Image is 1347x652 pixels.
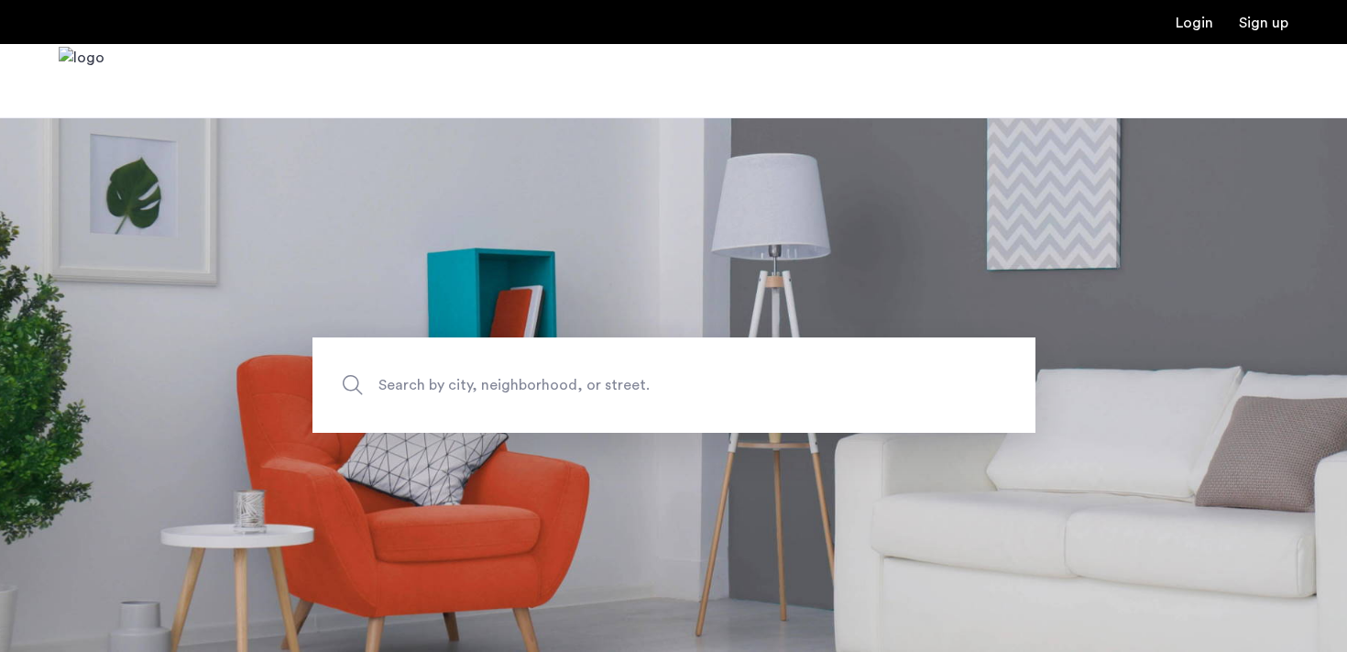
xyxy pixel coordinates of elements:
[1239,16,1288,30] a: Registration
[59,47,104,116] a: Cazamio Logo
[1176,16,1213,30] a: Login
[59,47,104,116] img: logo
[378,372,884,397] span: Search by city, neighborhood, or street.
[312,337,1035,433] input: Apartment Search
